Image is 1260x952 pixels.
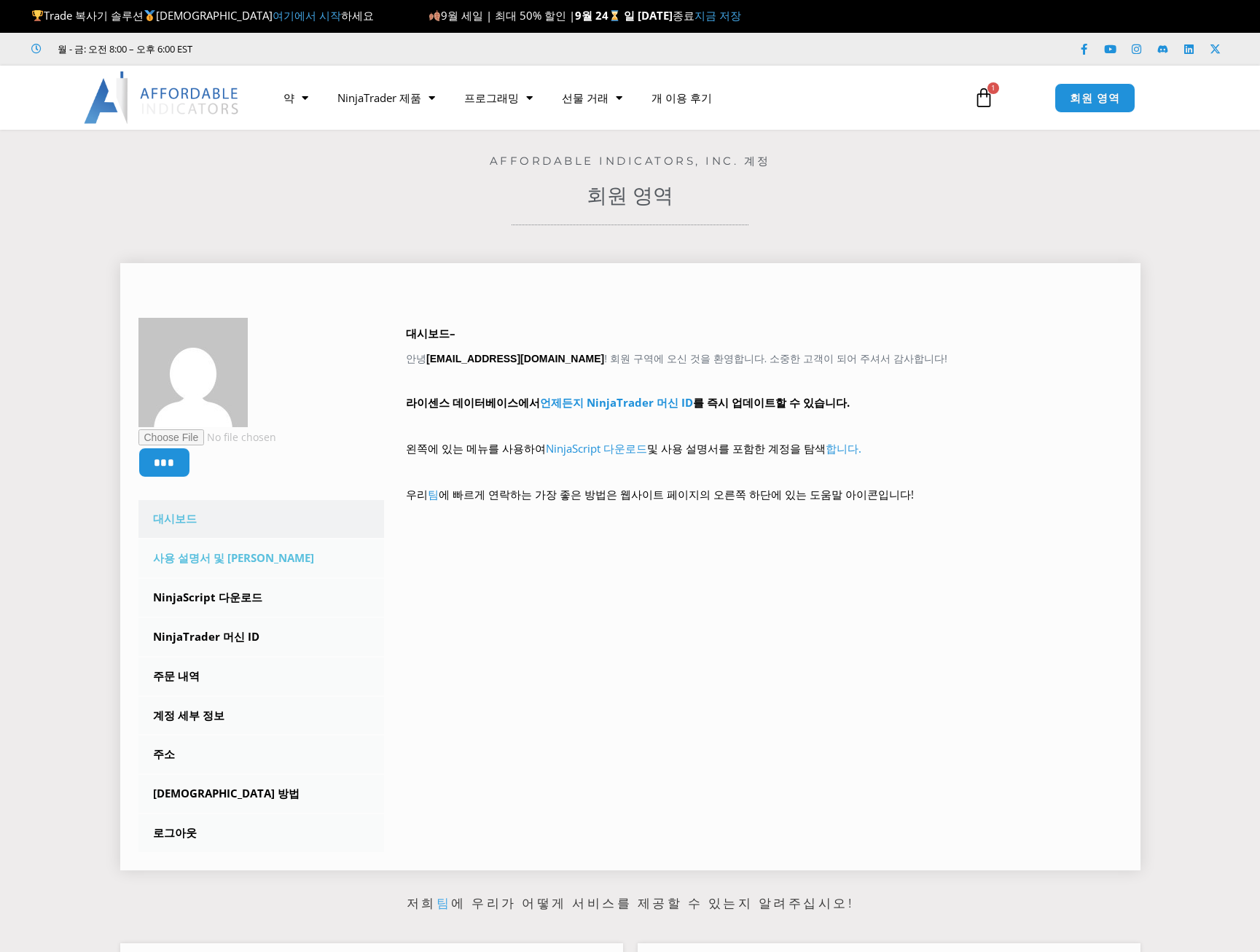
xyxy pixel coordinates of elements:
[987,82,999,94] span: 1
[426,353,604,364] strong: [EMAIL_ADDRESS][DOMAIN_NAME]
[540,395,693,410] a: 언제든지 NinjaTrader 머신 ID
[406,441,861,456] font: 왼쪽에 있는 메뉴를 사용하여 및 사용 설명서를 포함한 계정을 탐색
[138,658,385,695] a: 주문 내역
[637,81,727,114] a: 개 이용 후기
[323,81,450,114] a: NinjaTrader 제품
[406,326,455,340] b: 대시보드–
[273,8,341,23] a: 여기에서 시작
[437,896,452,910] a: 팀
[120,892,1140,916] p: 저희 에 우리가 어떻게 서비스를 제공할 수 있는지 알려주십시오!
[138,500,385,852] nav: 계정 페이지
[54,40,192,58] span: 월 - 금: 오전 8:00 – 오후 6:00 EST
[1070,93,1120,104] span: 회원 영역
[138,500,385,538] a: 대시보드
[429,10,440,21] img: 🍂
[138,618,385,656] a: NinjaTrader 머신 ID
[587,183,673,208] a: 회원 영역
[138,697,385,735] a: 계정 세부 정보
[84,71,240,124] img: LogoAI | Affordable Indicators – NinjaTrader
[547,81,637,114] a: 선물 거래
[138,318,248,427] img: f4d91e7bb691c1c52c551d16c6988f55f310c5e29078ce8cd1baf04b7729268e
[429,8,575,23] span: 9월 세일 | 최대 50% 할인 |
[490,154,771,168] a: Affordable Indicators, Inc. 계정
[138,539,385,577] a: 사용 설명서 및 [PERSON_NAME]
[609,10,620,21] img: ⌛
[694,8,741,23] a: 지금 저장
[31,8,374,23] span: Trade 복사기 솔루션 [DEMOGRAPHIC_DATA] 하세요
[138,775,385,813] a: [DEMOGRAPHIC_DATA] 방법
[144,10,155,21] img: 🥇
[138,579,385,617] a: NinjaScript 다운로드
[546,441,647,456] a: NinjaScript 다운로드
[406,353,947,364] font: 안녕 ! 회원 구역에 오신 것을 환영합니다. 소중한 고객이 되어 주셔서 감사합니다!
[406,395,850,410] strong: 라이센스 데이터베이스에서 를 즉시 업데이트할 수 있습니다.
[428,487,439,502] a: 팀
[406,487,914,502] font: 우리 에 빠르게 연락하는 가장 좋은 방법은 웹사이트 페이지의 오른쪽 하단에 있는 도움말 아이콘입니다!
[826,441,861,456] a: 합니다.
[575,8,673,23] strong: 9월 24 일 [DATE]
[952,77,1016,119] a: 1
[32,10,43,21] img: 🏆
[213,42,431,56] iframe: Customer reviews powered by Trustpilot
[1054,83,1135,113] a: 회원 영역
[138,736,385,773] a: 주소
[450,81,547,114] a: 프로그래밍
[269,81,323,114] a: 약
[429,6,1164,26] p: 종료
[138,814,385,852] a: 로그아웃
[269,81,957,114] nav: 메뉴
